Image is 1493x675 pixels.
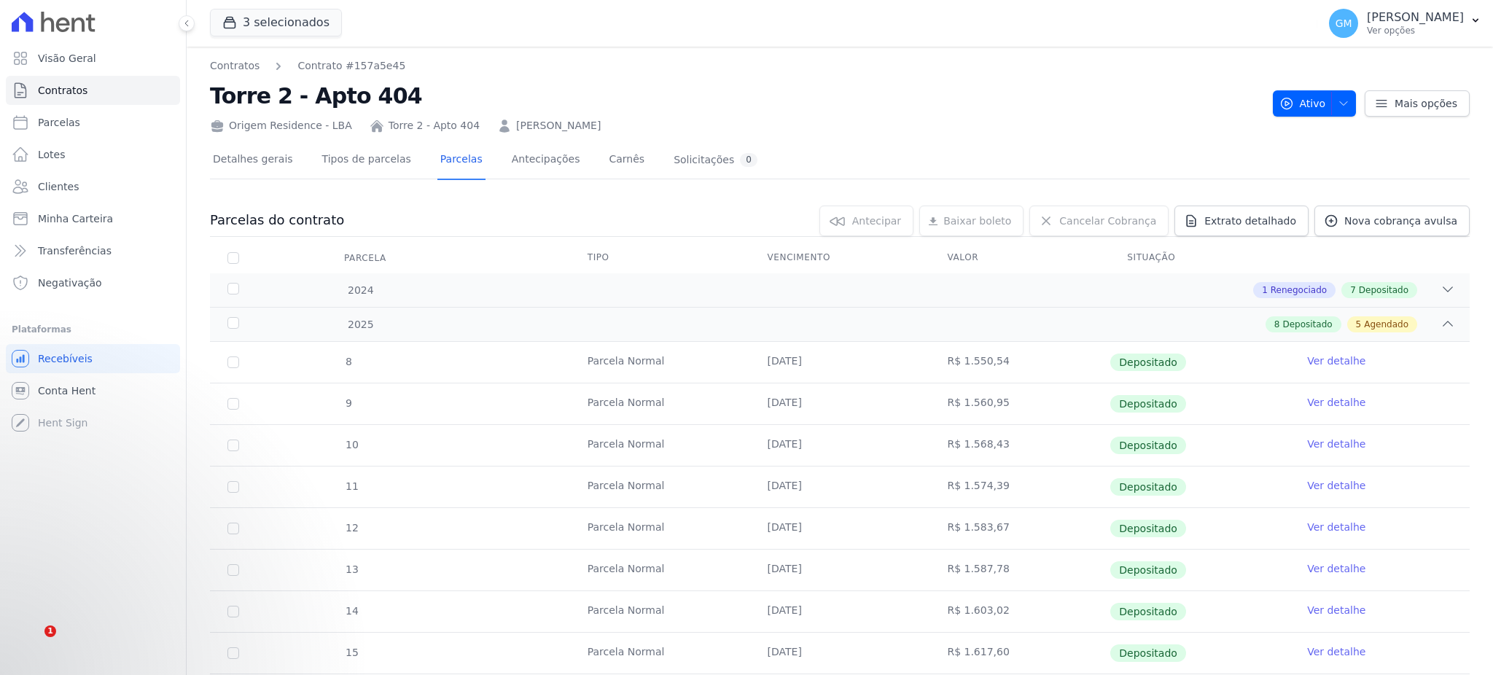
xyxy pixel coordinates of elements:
[606,141,647,180] a: Carnês
[1110,437,1186,454] span: Depositado
[6,204,180,233] a: Minha Carteira
[6,140,180,169] a: Lotes
[1367,10,1464,25] p: [PERSON_NAME]
[570,425,750,466] td: Parcela Normal
[227,398,239,410] input: Só é possível selecionar pagamentos em aberto
[210,79,1261,112] h2: Torre 2 - Apto 404
[509,141,583,180] a: Antecipações
[750,243,930,273] th: Vencimento
[6,236,180,265] a: Transferências
[570,633,750,674] td: Parcela Normal
[38,351,93,366] span: Recebíveis
[6,76,180,105] a: Contratos
[6,376,180,405] a: Conta Hent
[1350,284,1356,297] span: 7
[929,591,1110,632] td: R$ 1.603,02
[38,83,87,98] span: Contratos
[210,141,296,180] a: Detalhes gerais
[570,550,750,590] td: Parcela Normal
[38,179,79,194] span: Clientes
[344,439,359,450] span: 10
[6,268,180,297] a: Negativação
[1262,284,1268,297] span: 1
[750,425,930,466] td: [DATE]
[15,625,50,660] iframe: Intercom live chat
[929,342,1110,383] td: R$ 1.550,54
[1110,243,1290,273] th: Situação
[1307,437,1365,451] a: Ver detalhe
[1307,354,1365,368] a: Ver detalhe
[750,342,930,383] td: [DATE]
[1307,520,1365,534] a: Ver detalhe
[929,633,1110,674] td: R$ 1.617,60
[227,440,239,451] input: Só é possível selecionar pagamentos em aberto
[570,383,750,424] td: Parcela Normal
[570,467,750,507] td: Parcela Normal
[227,356,239,368] input: Só é possível selecionar pagamentos em aberto
[1110,561,1186,579] span: Depositado
[750,550,930,590] td: [DATE]
[1274,318,1280,331] span: 8
[1110,354,1186,371] span: Depositado
[750,633,930,674] td: [DATE]
[1110,520,1186,537] span: Depositado
[1364,318,1408,331] span: Agendado
[1317,3,1493,44] button: GM [PERSON_NAME] Ver opções
[210,58,1261,74] nav: Breadcrumb
[210,58,405,74] nav: Breadcrumb
[227,647,239,659] input: Só é possível selecionar pagamentos em aberto
[227,523,239,534] input: Só é possível selecionar pagamentos em aberto
[516,118,601,133] a: [PERSON_NAME]
[1204,214,1296,228] span: Extrato detalhado
[1174,206,1309,236] a: Extrato detalhado
[929,425,1110,466] td: R$ 1.568,43
[344,647,359,658] span: 15
[750,508,930,549] td: [DATE]
[344,356,352,367] span: 8
[671,141,760,180] a: Solicitações0
[1359,284,1408,297] span: Depositado
[740,153,757,167] div: 0
[38,383,95,398] span: Conta Hent
[1307,395,1365,410] a: Ver detalhe
[344,480,359,492] span: 11
[38,243,112,258] span: Transferências
[344,397,352,409] span: 9
[297,58,405,74] a: Contrato #157a5e45
[1110,603,1186,620] span: Depositado
[210,58,260,74] a: Contratos
[12,321,174,338] div: Plataformas
[1282,318,1332,331] span: Depositado
[38,115,80,130] span: Parcelas
[1307,478,1365,493] a: Ver detalhe
[389,118,480,133] a: Torre 2 - Apto 404
[210,118,352,133] div: Origem Residence - LBA
[38,276,102,290] span: Negativação
[1110,644,1186,662] span: Depositado
[929,550,1110,590] td: R$ 1.587,78
[44,625,56,637] span: 1
[347,317,374,332] span: 2025
[750,467,930,507] td: [DATE]
[38,147,66,162] span: Lotes
[1365,90,1470,117] a: Mais opções
[1271,284,1327,297] span: Renegociado
[1307,561,1365,576] a: Ver detalhe
[1110,395,1186,413] span: Depositado
[1336,18,1352,28] span: GM
[1314,206,1470,236] a: Nova cobrança avulsa
[570,508,750,549] td: Parcela Normal
[929,383,1110,424] td: R$ 1.560,95
[6,44,180,73] a: Visão Geral
[344,563,359,575] span: 13
[319,141,414,180] a: Tipos de parcelas
[1356,318,1362,331] span: 5
[210,9,342,36] button: 3 selecionados
[570,591,750,632] td: Parcela Normal
[1307,644,1365,659] a: Ver detalhe
[347,283,374,298] span: 2024
[750,383,930,424] td: [DATE]
[1307,603,1365,617] a: Ver detalhe
[929,508,1110,549] td: R$ 1.583,67
[929,243,1110,273] th: Valor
